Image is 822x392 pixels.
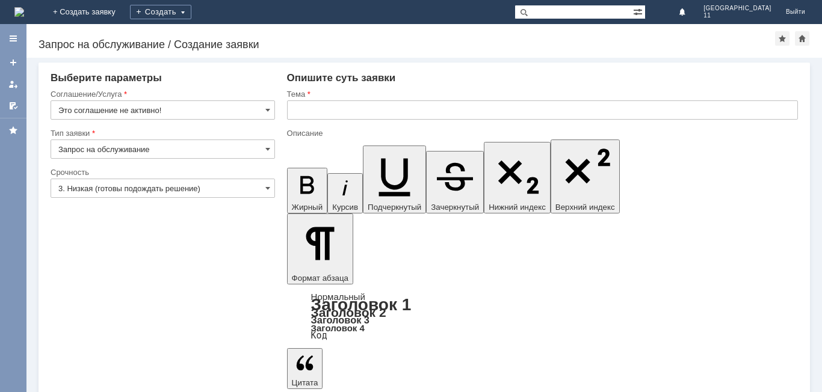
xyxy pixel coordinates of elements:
[311,330,327,341] a: Код
[14,7,24,17] img: logo
[4,75,23,94] a: Мои заявки
[368,203,421,212] span: Подчеркнутый
[51,90,273,98] div: Соглашение/Услуга
[426,151,484,213] button: Зачеркнутый
[703,5,771,12] span: [GEOGRAPHIC_DATA]
[633,5,645,17] span: Расширенный поиск
[287,72,396,84] span: Опишите суть заявки
[130,5,191,19] div: Создать
[51,72,162,84] span: Выберите параметры
[287,213,353,284] button: Формат абзаца
[4,96,23,115] a: Мои согласования
[795,31,809,46] div: Сделать домашней страницей
[311,305,386,319] a: Заголовок 2
[551,139,620,213] button: Верхний индекс
[292,274,348,283] span: Формат абзаца
[703,12,771,19] span: 11
[287,168,328,213] button: Жирный
[292,203,323,212] span: Жирный
[4,53,23,72] a: Создать заявку
[775,31,790,46] div: Добавить в избранное
[39,38,775,51] div: Запрос на обслуживание / Создание заявки
[489,203,546,212] span: Нижний индекс
[292,378,318,387] span: Цитата
[555,203,615,212] span: Верхний индекс
[287,293,798,340] div: Формат абзаца
[484,142,551,213] button: Нижний индекс
[287,129,796,137] div: Описание
[363,145,426,213] button: Подчеркнутый
[287,348,323,389] button: Цитата
[51,129,273,137] div: Тип заявки
[287,90,796,98] div: Тема
[431,203,479,212] span: Зачеркнутый
[332,203,358,212] span: Курсив
[311,295,412,314] a: Заголовок 1
[311,314,369,325] a: Заголовок 3
[51,168,273,176] div: Срочность
[311,292,365,302] a: Нормальный
[311,323,365,333] a: Заголовок 4
[14,7,24,17] a: Перейти на домашнюю страницу
[327,173,363,213] button: Курсив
